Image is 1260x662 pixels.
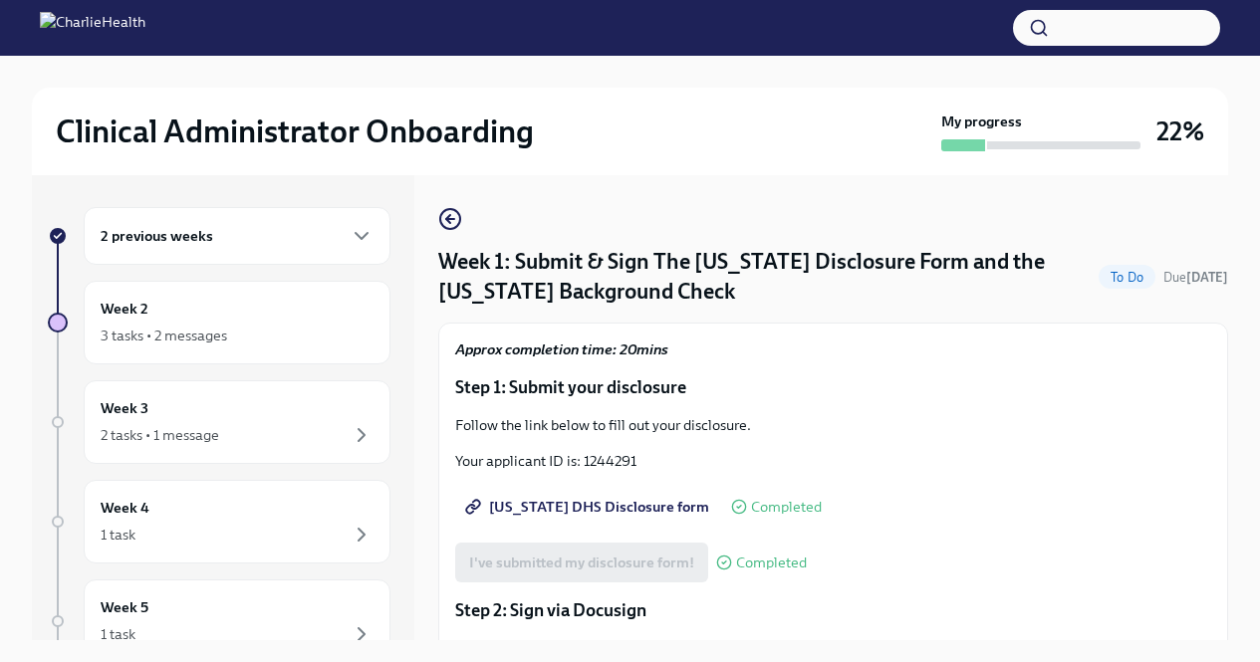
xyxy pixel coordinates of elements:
span: Completed [751,500,822,515]
h3: 22% [1156,113,1204,149]
strong: My progress [941,111,1022,131]
div: 3 tasks • 2 messages [101,326,227,345]
h4: Week 1: Submit & Sign The [US_STATE] Disclosure Form and the [US_STATE] Background Check [438,247,1091,307]
div: 2 tasks • 1 message [101,425,219,445]
div: 2 previous weeks [84,207,390,265]
span: August 27th, 2025 07:00 [1163,268,1228,287]
span: [US_STATE] DHS Disclosure form [469,497,709,517]
a: Week 41 task [48,480,390,563]
a: Week 23 tasks • 2 messages [48,281,390,364]
h6: Week 3 [101,397,148,419]
p: Your applicant ID is: 1244291 [455,451,1211,471]
div: 1 task [101,624,135,644]
img: CharlieHealth [40,12,145,44]
h6: Week 5 [101,596,148,618]
h6: Week 4 [101,497,149,519]
p: Step 2: Sign via Docusign [455,598,1211,622]
a: [US_STATE] DHS Disclosure form [455,487,723,527]
p: Step 1: Submit your disclosure [455,375,1211,399]
span: To Do [1099,270,1155,285]
div: 1 task [101,525,135,545]
span: Due [1163,270,1228,285]
p: Follow the link below to fill out your disclosure. [455,415,1211,435]
strong: [DATE] [1186,270,1228,285]
span: Completed [736,555,807,570]
h6: Week 2 [101,298,148,320]
h2: Clinical Administrator Onboarding [56,111,534,151]
a: Week 32 tasks • 1 message [48,380,390,464]
h6: 2 previous weeks [101,225,213,247]
strong: Approx completion time: 20mins [455,340,668,358]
